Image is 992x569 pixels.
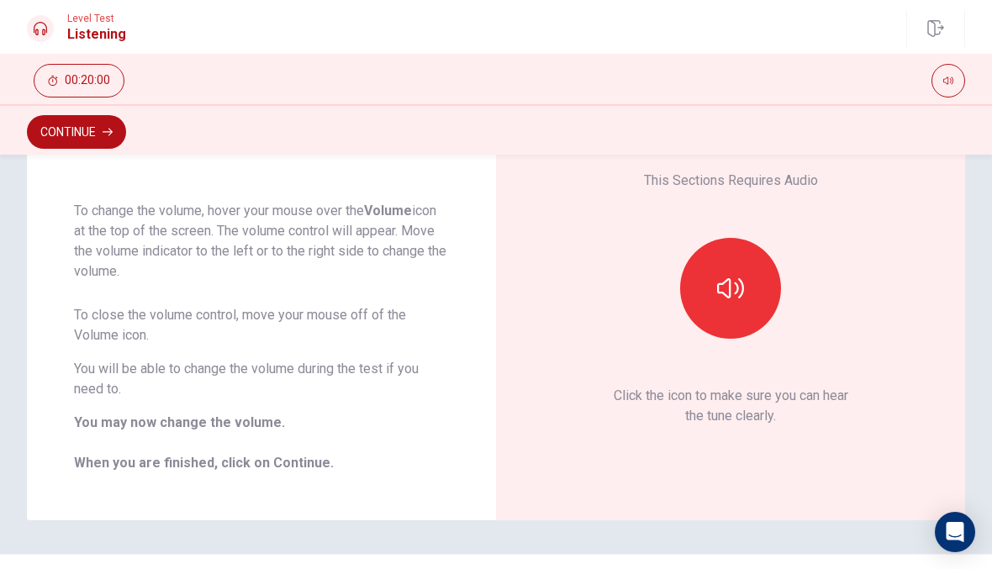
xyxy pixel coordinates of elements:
div: Open Intercom Messenger [935,512,975,552]
p: Click the icon to make sure you can hear the tune clearly. [614,386,848,426]
p: This Sections Requires Audio [644,171,818,191]
p: To change the volume, hover your mouse over the icon at the top of the screen. The volume control... [74,201,449,282]
span: 00:20:00 [65,74,110,87]
button: Continue [27,115,126,149]
span: Level Test [67,13,126,24]
p: To close the volume control, move your mouse off of the Volume icon. [74,305,449,345]
h1: Listening [67,24,126,45]
b: You may now change the volume. When you are finished, click on Continue. [74,414,334,471]
button: 00:20:00 [34,64,124,97]
strong: Volume [364,203,412,219]
p: You will be able to change the volume during the test if you need to. [74,359,449,399]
